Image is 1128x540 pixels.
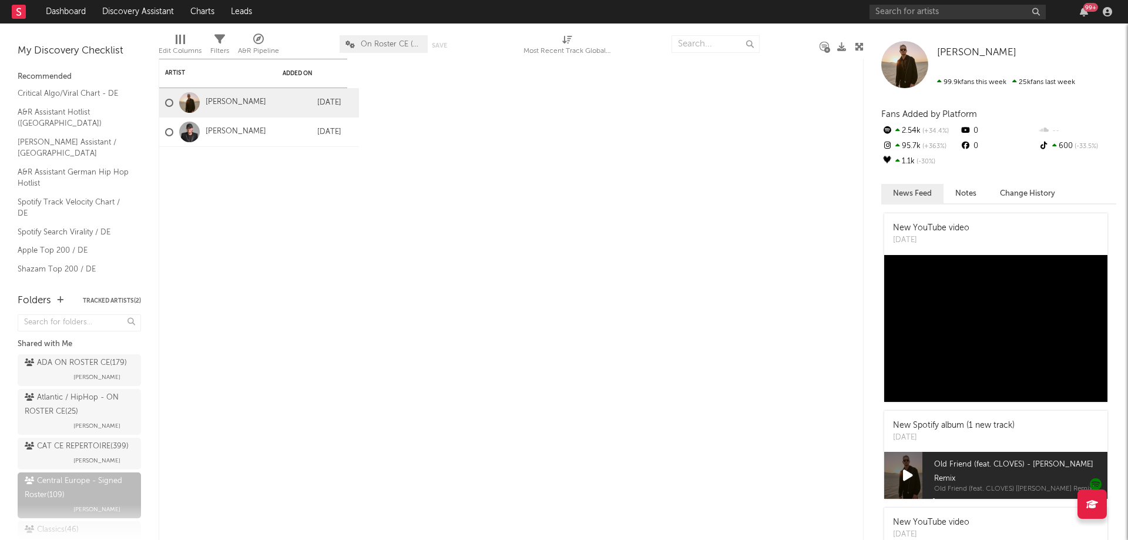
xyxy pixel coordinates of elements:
a: [PERSON_NAME] [206,98,266,108]
button: Notes [944,184,988,203]
span: [PERSON_NAME] [73,370,120,384]
a: Critical Algo/Viral Chart - DE [18,87,129,100]
span: [PERSON_NAME] [73,419,120,433]
div: ADA ON ROSTER CE ( 179 ) [25,356,127,370]
span: -30 % [915,159,935,165]
div: Edit Columns [159,44,202,58]
div: Artist [165,69,253,76]
span: [PERSON_NAME] [937,48,1016,58]
div: Central Europe - Signed Roster ( 109 ) [25,474,131,502]
button: 99+ [1080,7,1088,16]
div: 2.54k [881,123,959,139]
div: Folders [18,294,51,308]
div: Most Recent Track Global Audio Streams Daily Growth [523,29,612,63]
a: Central Europe - Signed Roster(109)[PERSON_NAME] [18,472,141,518]
a: Atlantic / HipHop - ON ROSTER CE(25)[PERSON_NAME] [18,389,141,435]
button: Change History [988,184,1067,203]
a: A&R Assistant Hotlist ([GEOGRAPHIC_DATA]) [18,106,129,130]
a: A&R Assistant German Hip Hop Hotlist [18,166,129,190]
div: [DATE] [283,96,341,110]
input: Search for artists [869,5,1046,19]
span: 25k fans last week [937,79,1075,86]
div: [DATE] [893,432,1015,444]
div: Added On [283,70,324,77]
span: 99.9k fans this week [937,79,1006,86]
div: 0 [959,123,1038,139]
span: +34.4 % [921,128,949,135]
div: 600 [1038,139,1116,154]
div: CAT CE REPERTOIRE ( 399 ) [25,440,129,454]
span: Fans Added by Platform [881,110,977,119]
div: Atlantic / HipHop - ON ROSTER CE ( 25 ) [25,391,131,419]
a: [PERSON_NAME] [206,127,266,137]
div: Classics ( 46 ) [25,523,79,537]
div: -- [1038,123,1116,139]
span: [PERSON_NAME] [73,502,120,516]
div: Filters [210,44,229,58]
div: [DATE] [283,125,341,139]
div: New Spotify album (1 new track) [893,420,1015,432]
a: [PERSON_NAME] Assistant / [GEOGRAPHIC_DATA] [18,136,129,160]
span: -33.5 % [1073,143,1098,150]
div: A&R Pipeline [238,29,279,63]
div: 99 + [1083,3,1098,12]
button: Tracked Artists(2) [83,298,141,304]
input: Search... [672,35,760,53]
div: Filters [210,29,229,63]
a: Spotify Search Virality / DE [18,226,129,239]
a: Shazam Top 200 / DE [18,263,129,276]
span: On Roster CE (Artists Only) [361,41,422,48]
div: 0 [959,139,1038,154]
a: ADA ON ROSTER CE(179)[PERSON_NAME] [18,354,141,386]
div: [DATE] [893,234,969,246]
div: Recommended [18,70,141,84]
a: CAT CE REPERTOIRE(399)[PERSON_NAME] [18,438,141,469]
span: Old Friend (feat. CLOVES) [[PERSON_NAME] Remix] [934,486,1107,493]
div: New YouTube video [893,222,969,234]
div: 1.1k [881,154,959,169]
div: A&R Pipeline [238,44,279,58]
span: [PERSON_NAME] [73,454,120,468]
div: New YouTube video [893,516,969,529]
span: Old Friend (feat. CLOVES) - [PERSON_NAME] Remix [934,458,1107,486]
span: +363 % [921,143,946,150]
a: [PERSON_NAME] [937,47,1016,59]
a: Apple Top 200 / DE [18,244,129,257]
a: Spotify Track Velocity Chart / DE [18,196,129,220]
button: News Feed [881,184,944,203]
div: Shared with Me [18,337,141,351]
div: Most Recent Track Global Audio Streams Daily Growth [523,44,612,58]
div: My Discovery Checklist [18,44,141,58]
div: 95.7k [881,139,959,154]
input: Search for folders... [18,314,141,331]
div: Edit Columns [159,29,202,63]
button: Save [432,42,447,49]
